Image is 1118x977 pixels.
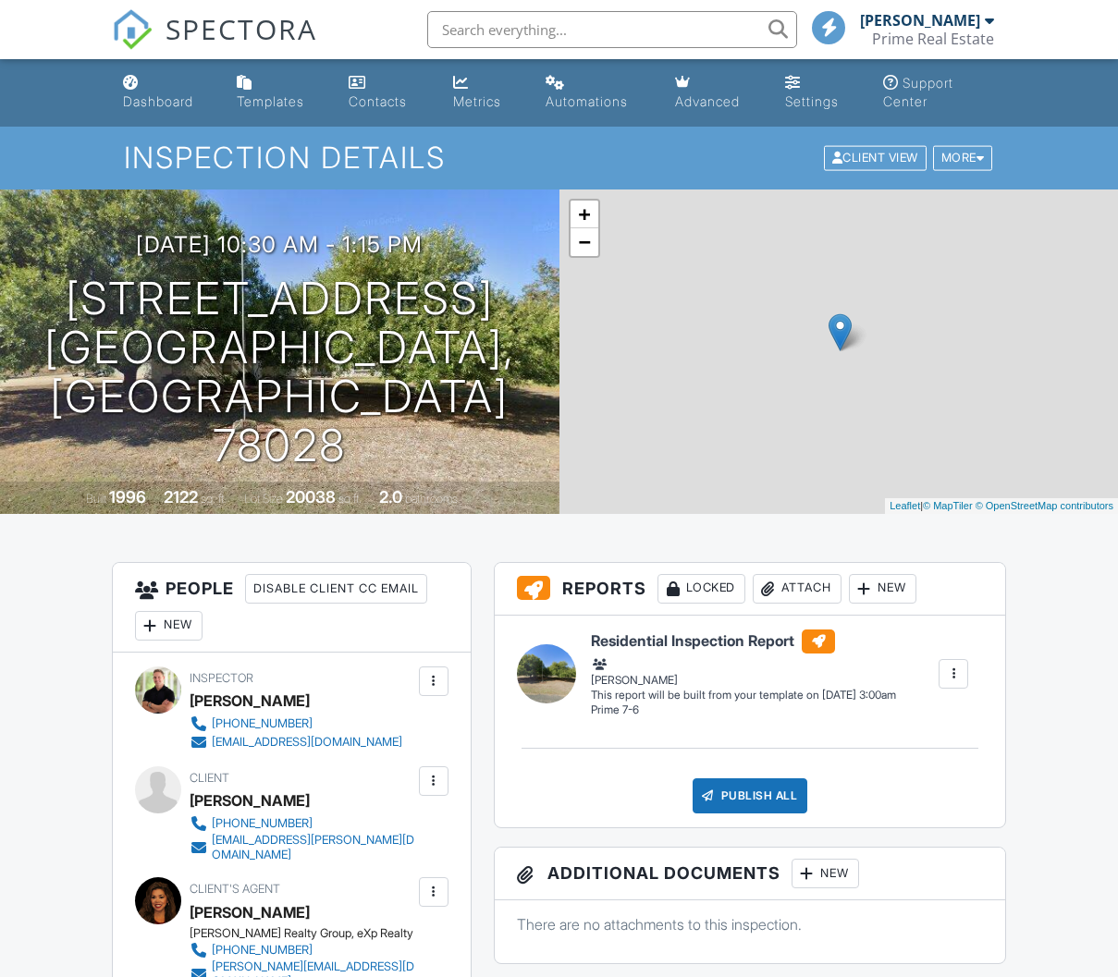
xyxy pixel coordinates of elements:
[876,67,1002,119] a: Support Center
[591,629,896,653] h6: Residential Inspection Report
[976,500,1113,511] a: © OpenStreetMap contributors
[675,93,740,109] div: Advanced
[190,833,414,862] a: [EMAIL_ADDRESS][PERSON_NAME][DOMAIN_NAME]
[405,492,458,506] span: bathrooms
[495,848,1005,900] h3: Additional Documents
[212,735,402,750] div: [EMAIL_ADDRESS][DOMAIN_NAME]
[113,563,471,653] h3: People
[591,654,896,688] div: [PERSON_NAME]
[338,492,362,506] span: sq.ft.
[885,498,1118,514] div: |
[923,500,973,511] a: © MapTiler
[379,487,402,507] div: 2.0
[124,141,995,174] h1: Inspection Details
[112,9,153,50] img: The Best Home Inspection Software - Spectora
[190,941,414,959] a: [PHONE_NUMBER]
[190,714,402,733] a: [PHONE_NUMBER]
[135,611,203,641] div: New
[349,93,407,109] div: Contacts
[591,688,896,702] div: This report will be built from your template on [DATE] 3:00am
[849,574,916,604] div: New
[190,898,310,926] a: [PERSON_NAME]
[933,146,993,171] div: More
[495,563,1005,616] h3: Reports
[190,926,429,941] div: [PERSON_NAME] Realty Group, eXp Realty
[872,30,994,48] div: Prime Real Estate
[657,574,745,604] div: Locked
[824,146,927,171] div: Client View
[212,833,414,862] div: [EMAIL_ADDRESS][PERSON_NAME][DOMAIN_NAME]
[427,11,797,48] input: Search everything...
[245,574,427,604] div: Disable Client CC Email
[164,487,198,507] div: 2122
[244,492,283,506] span: Lot Size
[190,787,310,814] div: [PERSON_NAME]
[341,67,431,119] a: Contacts
[190,771,229,785] span: Client
[166,9,317,48] span: SPECTORA
[136,232,423,257] h3: [DATE] 10:30 am - 1:15 pm
[822,150,931,164] a: Client View
[190,687,310,714] div: [PERSON_NAME]
[237,93,304,109] div: Templates
[112,25,317,64] a: SPECTORA
[30,275,530,470] h1: [STREET_ADDRESS] [GEOGRAPHIC_DATA], [GEOGRAPHIC_DATA] 78028
[123,93,193,109] div: Dashboard
[591,702,896,718] div: Prime 7-6
[571,228,598,256] a: Zoom out
[201,492,227,506] span: sq. ft.
[109,487,146,507] div: 1996
[792,859,859,888] div: New
[785,93,839,109] div: Settings
[883,75,953,109] div: Support Center
[517,914,983,934] p: There are no attachments to this inspection.
[446,67,524,119] a: Metrics
[190,814,414,833] a: [PHONE_NUMBER]
[778,67,861,119] a: Settings
[546,93,628,109] div: Automations
[538,67,652,119] a: Automations (Basic)
[860,11,980,30] div: [PERSON_NAME]
[212,816,313,831] div: [PHONE_NUMBER]
[190,882,280,896] span: Client's Agent
[190,733,402,751] a: [EMAIL_ADDRESS][DOMAIN_NAME]
[571,201,598,228] a: Zoom in
[453,93,501,109] div: Metrics
[212,716,313,731] div: [PHONE_NUMBER]
[229,67,326,119] a: Templates
[693,778,808,813] div: Publish All
[286,487,336,507] div: 20038
[86,492,106,506] span: Built
[212,943,313,958] div: [PHONE_NUMBER]
[890,500,920,511] a: Leaflet
[116,67,215,119] a: Dashboard
[753,574,842,604] div: Attach
[190,671,253,685] span: Inspector
[668,67,764,119] a: Advanced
